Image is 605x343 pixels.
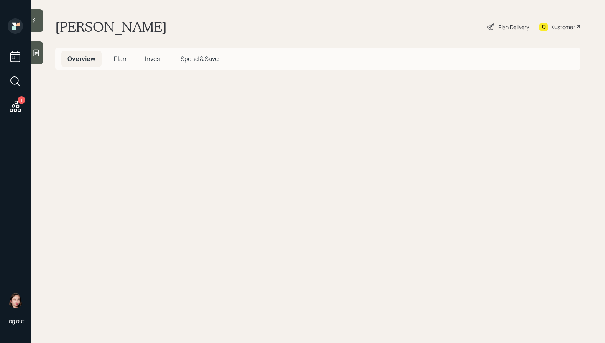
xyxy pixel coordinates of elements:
[551,23,575,31] div: Kustomer
[55,18,167,35] h1: [PERSON_NAME]
[498,23,529,31] div: Plan Delivery
[114,54,127,63] span: Plan
[145,54,162,63] span: Invest
[67,54,95,63] span: Overview
[18,96,25,104] div: 1
[8,293,23,308] img: aleksandra-headshot.png
[181,54,219,63] span: Spend & Save
[6,317,25,325] div: Log out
